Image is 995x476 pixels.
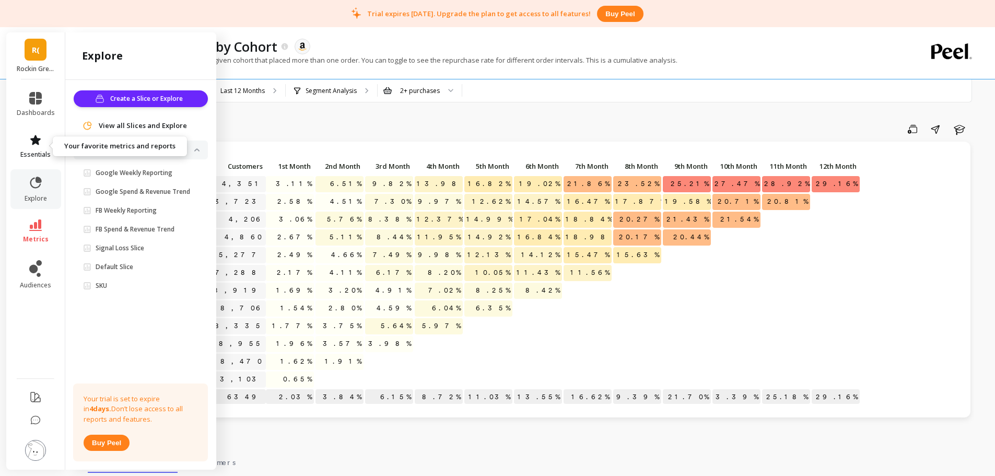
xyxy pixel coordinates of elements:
span: 2.17% [275,265,314,281]
span: 29.16% [814,176,860,192]
p: 7th Month [564,159,612,173]
span: 20.71% [716,194,760,210]
span: 7.02% [426,283,463,298]
p: 29.16% [812,389,860,405]
span: 3.06% [277,212,314,227]
span: 17.87% [613,194,668,210]
span: 1st Month [268,162,311,170]
a: 4,351 [220,176,266,192]
p: 16.62% [564,389,612,405]
span: 12.13% [465,247,512,263]
span: Customers [205,162,263,170]
span: audiences [20,281,51,289]
a: 4,860 [223,229,266,245]
span: 8.44% [374,229,413,245]
span: 6.35% [474,300,512,316]
span: 28.92% [762,176,812,192]
div: Toggle SortBy [365,159,414,175]
span: 5.64% [379,318,413,334]
span: 8.38% [366,212,413,227]
p: 23.39% [712,389,760,405]
span: dashboards [17,109,55,117]
p: 3.84% [315,389,364,405]
div: Toggle SortBy [414,159,464,175]
img: navigation item icon [82,145,92,155]
a: 3,723 [213,194,266,210]
span: 20.17% [617,229,661,245]
span: 12.37% [415,212,465,227]
div: Toggle SortBy [265,159,315,175]
button: Create a Slice or Explore [74,90,208,107]
p: Signal Loss Slice [96,244,144,252]
span: 4.51% [328,194,364,210]
p: 5th Month [464,159,512,173]
span: metrics [23,235,49,243]
span: 7.30% [372,194,413,210]
span: 2.80% [326,300,364,316]
img: api.amazon.svg [298,42,307,51]
p: 13.55% [514,389,562,405]
a: 7,288 [213,265,266,281]
span: View all Slices and Explore [99,121,187,131]
span: 14.92% [466,229,512,245]
span: essentials [20,150,51,159]
button: Buy peel [84,435,130,451]
span: 11th Month [764,162,807,170]
span: 13.98% [415,176,470,192]
span: 1.77% [270,318,314,334]
p: 25.18% [762,389,810,405]
span: 14.12% [519,247,562,263]
p: 4th Month [415,159,463,173]
p: 10th Month [712,159,760,173]
span: 20.27% [617,212,661,227]
span: 14.57% [516,194,562,210]
div: Toggle SortBy [662,159,712,175]
span: 1.69% [274,283,314,298]
p: 6.15% [365,389,413,405]
span: 19.02% [517,176,562,192]
span: 2.49% [275,247,314,263]
span: 1.62% [278,354,314,369]
span: 4.11% [327,265,364,281]
img: profile picture [25,440,46,461]
p: 2nd Month [315,159,364,173]
span: 5th Month [466,162,509,170]
p: FB Weekly Reporting [96,206,157,215]
span: 6th Month [516,162,559,170]
img: navigation item icon [82,121,92,131]
a: 4,206 [227,212,266,227]
p: Last 12 Months [220,87,265,95]
p: Rockin Green (Essor) [17,65,55,73]
span: 8.42% [523,283,562,298]
p: Google Weekly Reporting [96,169,172,177]
span: 2.58% [275,194,314,210]
span: 8th Month [615,162,658,170]
span: 3.75% [321,318,364,334]
span: 10.05% [473,265,512,281]
p: Slices and Explore [99,145,194,155]
span: 3.57% [321,336,364,352]
span: 4.59% [374,300,413,316]
p: SKU [96,282,107,290]
p: 11th Month [762,159,810,173]
div: Toggle SortBy [203,159,252,175]
span: 14.99% [464,212,515,227]
span: 4.91% [373,283,413,298]
span: 8.20% [426,265,463,281]
span: 25.21% [669,176,711,192]
span: 11.43% [514,265,562,281]
span: 17.04% [518,212,562,227]
span: 4th Month [417,162,460,170]
span: 3.11% [274,176,314,192]
span: 20.81% [765,194,810,210]
span: 10th Month [715,162,757,170]
span: 21.43% [664,212,711,227]
a: 8,470 [218,354,266,369]
span: 16.84% [516,229,562,245]
span: 12th Month [814,162,857,170]
span: 6.04% [430,300,463,316]
p: 8.72% [415,389,463,405]
p: 6349 [203,389,266,405]
div: Toggle SortBy [811,159,861,175]
span: 7.49% [371,247,413,263]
